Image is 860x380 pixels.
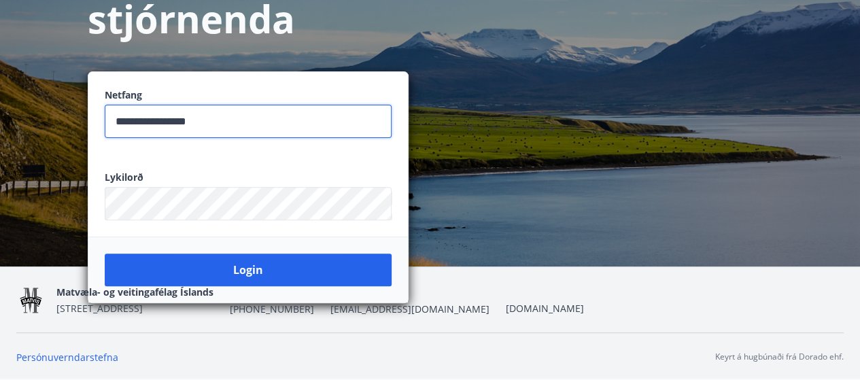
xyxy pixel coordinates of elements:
a: Persónuverndarstefna [16,351,118,364]
a: [DOMAIN_NAME] [506,302,584,315]
img: QvbU3v7KpFbtUoS0qFajkB6SQn7o6r7oLTi4VDS8.png [16,286,46,315]
span: [EMAIL_ADDRESS][DOMAIN_NAME] [330,303,489,316]
span: [PHONE_NUMBER] [230,303,314,316]
button: Login [105,254,392,286]
label: Lykilorð [105,171,392,184]
label: Netfang [105,88,392,102]
span: [STREET_ADDRESS] [56,302,143,315]
p: Keyrt á hugbúnaði frá Dorado ehf. [715,351,844,363]
span: Matvæla- og veitingafélag Íslands [56,286,213,298]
